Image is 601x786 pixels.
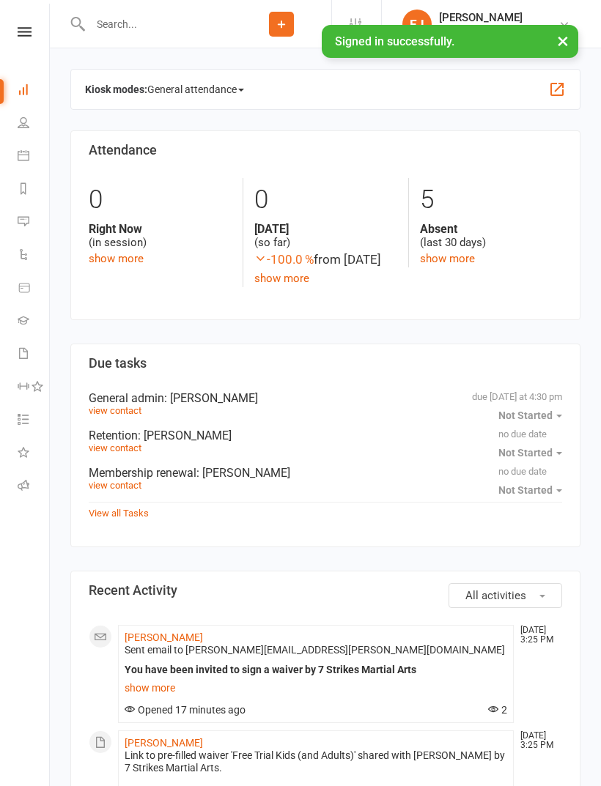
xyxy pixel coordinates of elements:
[513,731,561,750] time: [DATE] 3:25 PM
[89,222,232,250] div: (in session)
[18,174,51,207] a: Reports
[254,250,397,270] div: from [DATE]
[254,222,397,250] div: (so far)
[164,391,258,405] span: : [PERSON_NAME]
[86,14,232,34] input: Search...
[254,178,397,222] div: 0
[550,25,576,56] button: ×
[335,34,454,48] span: Signed in successfully.
[18,108,51,141] a: People
[89,466,562,480] div: Membership renewal
[18,470,51,503] a: Roll call kiosk mode
[125,631,203,643] a: [PERSON_NAME]
[18,75,51,108] a: Dashboard
[89,143,562,157] h3: Attendance
[89,405,141,416] a: view contact
[488,704,507,716] span: 2
[18,141,51,174] a: Calendar
[85,84,147,95] strong: Kiosk modes:
[420,222,562,236] strong: Absent
[125,678,507,698] a: show more
[196,466,290,480] span: : [PERSON_NAME]
[449,583,562,608] button: All activities
[439,11,534,24] div: [PERSON_NAME]
[125,644,505,656] span: Sent email to [PERSON_NAME][EMAIL_ADDRESS][PERSON_NAME][DOMAIN_NAME]
[125,664,507,676] div: You have been invited to sign a waiver by 7 Strikes Martial Arts
[18,272,51,305] a: Product Sales
[420,178,562,222] div: 5
[89,356,562,371] h3: Due tasks
[465,589,526,602] span: All activities
[125,749,507,774] div: Link to pre-filled waiver 'Free Trial Kids (and Adults)' shared with [PERSON_NAME] by 7 Strikes M...
[420,252,475,265] a: show more
[125,704,246,716] span: Opened 17 minutes ago
[147,78,244,101] span: General attendance
[513,626,561,645] time: [DATE] 3:25 PM
[138,429,232,442] span: : [PERSON_NAME]
[89,480,141,491] a: view contact
[89,222,232,236] strong: Right Now
[89,442,141,453] a: view contact
[89,429,562,442] div: Retention
[402,10,432,39] div: EJ
[125,737,203,749] a: [PERSON_NAME]
[254,272,309,285] a: show more
[89,583,562,598] h3: Recent Activity
[420,222,562,250] div: (last 30 days)
[89,508,149,519] a: View all Tasks
[439,24,534,37] div: 7 Strikes Martial Arts
[89,252,144,265] a: show more
[89,391,562,405] div: General admin
[18,437,51,470] a: What's New
[254,222,397,236] strong: [DATE]
[89,178,232,222] div: 0
[254,252,314,267] span: -100.0 %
